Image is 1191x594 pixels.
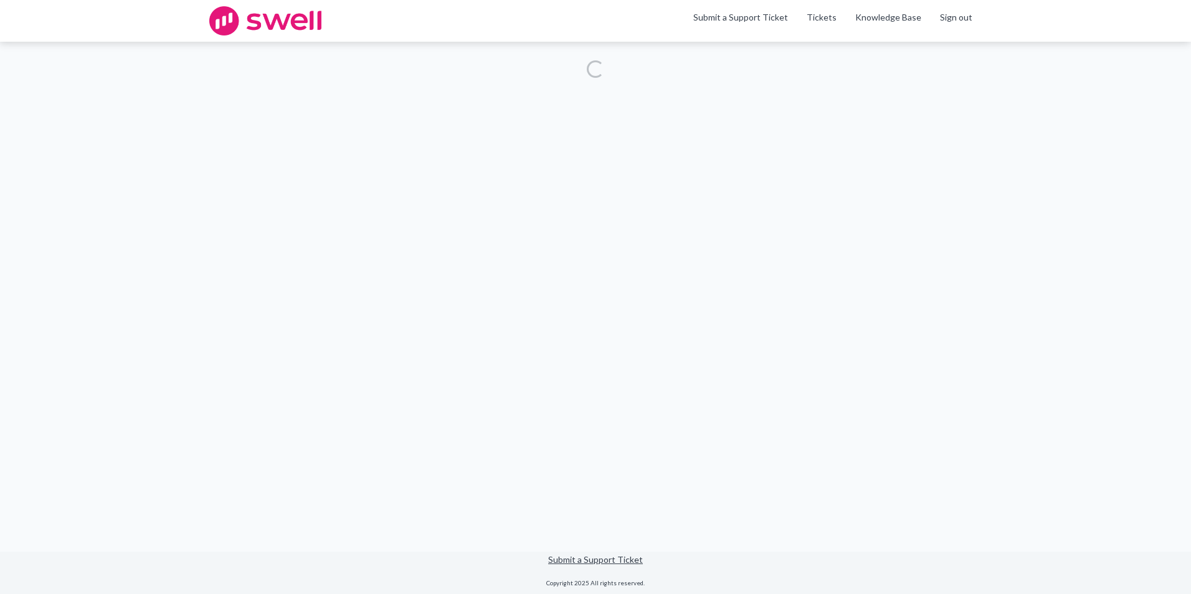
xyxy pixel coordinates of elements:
a: Submit a Support Ticket [693,12,788,22]
img: swell [209,6,321,35]
ul: Main menu [684,11,982,31]
div: Loading... [587,60,604,78]
a: Tickets [807,11,837,24]
nav: Swell CX Support [684,11,982,31]
a: Submit a Support Ticket [548,554,643,565]
a: Knowledge Base [855,11,921,24]
a: Sign out [940,11,972,24]
div: Navigation Menu [797,11,982,31]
